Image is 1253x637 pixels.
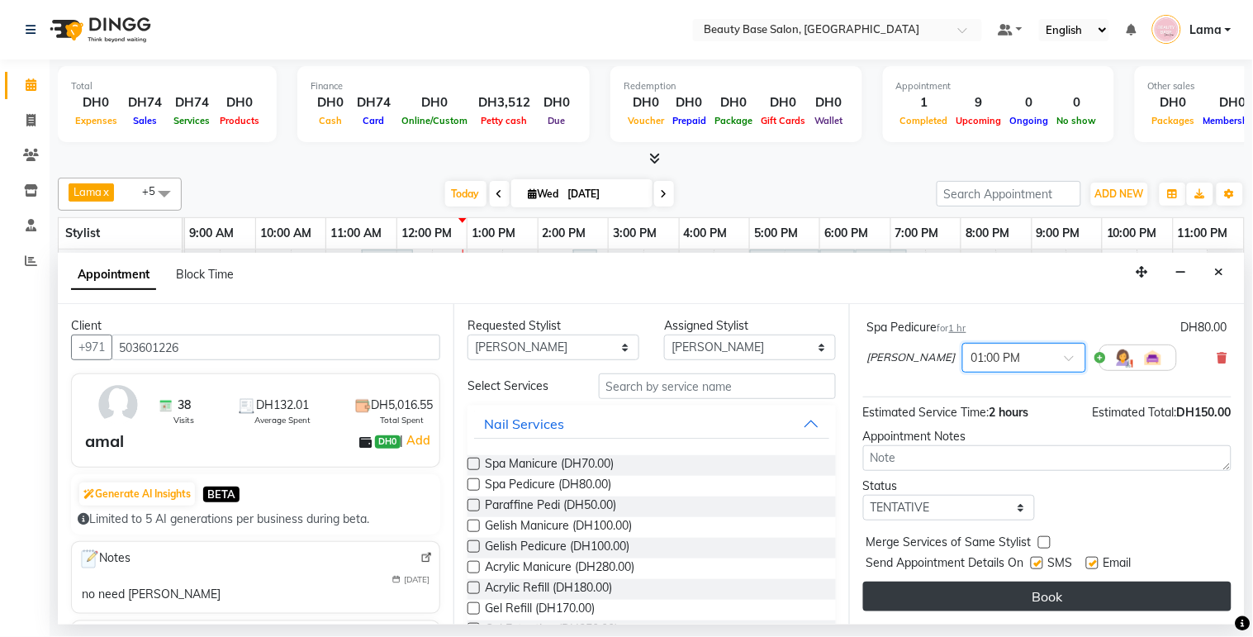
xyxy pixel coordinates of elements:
span: [DATE] [404,573,430,586]
span: DH5,016.55 [371,397,433,414]
div: 0 [1053,93,1101,112]
div: Total [71,79,263,93]
span: Petty cash [477,115,532,126]
div: Status [863,478,1035,495]
div: [PERSON_NAME], TK01, 11:30 AM-12:15 PM, rinse colour [363,252,411,287]
img: Hairdresser.png [1113,348,1133,368]
span: No show [1053,115,1101,126]
span: Ongoing [1006,115,1053,126]
span: Total Spent [380,414,424,426]
div: Redemption [624,79,849,93]
a: 11:00 PM [1174,221,1232,245]
span: SMS [1048,554,1073,575]
a: 9:00 AM [185,221,238,245]
span: Gelish Manicure (DH100.00) [485,517,632,538]
input: Search Appointment [937,181,1081,207]
a: 10:00 AM [256,221,316,245]
a: 7:00 PM [891,221,943,245]
div: Appointment [896,79,1101,93]
div: 1 [896,93,952,112]
div: Requested Stylist [468,317,639,335]
span: Voucher [624,115,668,126]
a: 4:00 PM [680,221,732,245]
small: for [937,322,966,334]
button: Book [863,582,1232,611]
div: [PERSON_NAME], TK05, 06:00 PM-06:30 PM, Hair Trim [822,252,853,287]
span: Upcoming [952,115,1006,126]
div: Client [71,317,440,335]
a: 12:00 PM [397,221,456,245]
span: Paraffine Pedi (DH50.00) [485,497,616,517]
span: Lama [74,185,102,198]
div: DH74 [350,93,397,112]
img: Interior.png [1143,348,1163,368]
div: Finance [311,79,577,93]
span: Merge Services of Same Stylist [866,534,1032,554]
span: Products [216,115,263,126]
div: DH74 [121,93,168,112]
div: DH0 [1148,93,1199,112]
span: BETA [203,487,240,502]
span: Send Appointment Details On [866,554,1024,575]
img: logo [42,7,155,53]
div: 9 [952,93,1006,112]
span: Block Time [176,267,234,282]
span: Acrylic Manicure (DH280.00) [485,559,634,579]
span: Wallet [811,115,847,126]
div: DH0 [397,93,472,112]
span: Stylist [65,226,100,240]
div: DH0 [809,93,849,112]
span: +5 [142,184,168,197]
span: Prepaid [668,115,710,126]
div: Appointment Notes [863,428,1232,445]
span: 1 hr [949,322,966,334]
span: Expenses [71,115,121,126]
a: 3:00 PM [609,221,661,245]
a: 6:00 PM [820,221,872,245]
a: 2:00 PM [539,221,591,245]
div: rand, TK02, 02:30 PM-02:50 PM, eyebrow [575,252,596,287]
span: Today [445,181,486,207]
span: Services [170,115,215,126]
span: Lama [1189,21,1222,39]
span: DH132.01 [256,397,309,414]
div: [PERSON_NAME], TK05, 05:00 PM-06:00 PM, application of root [752,252,818,287]
div: 0 [1006,93,1053,112]
a: 5:00 PM [750,221,802,245]
span: | [401,430,433,450]
a: 10:00 PM [1103,221,1161,245]
span: [PERSON_NAME] [867,349,956,366]
div: DH0 [216,93,263,112]
input: Search by service name [599,373,836,399]
a: 8:00 PM [961,221,1013,245]
div: DH0 [710,93,757,112]
span: Email [1103,554,1132,575]
button: Nail Services [474,409,829,439]
div: DH0 [757,93,809,112]
span: Packages [1148,115,1199,126]
span: Cash [315,115,346,126]
span: Package [710,115,757,126]
span: Notes [78,549,131,570]
a: 11:00 AM [326,221,386,245]
a: Add [404,430,433,450]
img: avatar [94,381,142,429]
a: 9:00 PM [1032,221,1085,245]
a: 1:00 PM [468,221,520,245]
div: DH0 [71,93,121,112]
span: Estimated Total: [1093,405,1177,420]
span: Spa Pedicure (DH80.00) [485,476,611,497]
span: Gelish Pedicure (DH100.00) [485,538,629,559]
span: Estimated Service Time: [863,405,990,420]
span: Card [359,115,389,126]
div: DH3,512 [472,93,537,112]
span: 2 hours [990,405,1029,420]
div: Nail Services [484,414,564,434]
span: Gift Cards [757,115,809,126]
img: Lama [1152,15,1181,44]
span: Online/Custom [397,115,472,126]
span: Visits [173,414,194,426]
div: Limited to 5 AI generations per business during beta. [78,511,434,528]
div: DH74 [168,93,216,112]
span: 38 [178,397,191,414]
